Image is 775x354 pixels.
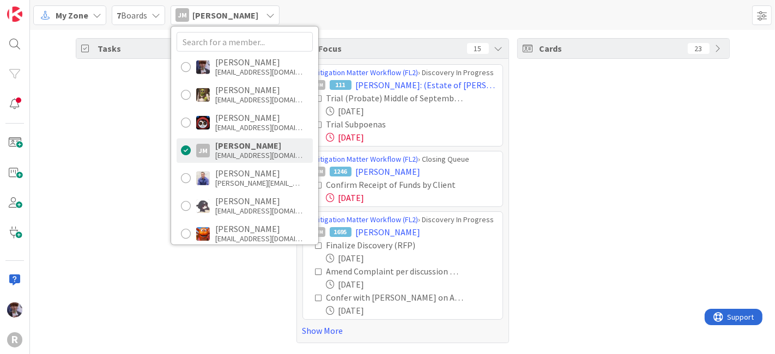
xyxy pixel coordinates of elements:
[215,196,302,206] div: [PERSON_NAME]
[316,80,325,90] div: JM
[316,154,419,164] a: Litigation Matter Workflow (FL2)
[316,67,497,78] div: › Discovery In Progress
[117,9,147,22] span: Boards
[330,167,352,176] div: 1246
[23,2,50,15] span: Support
[196,60,210,74] img: ML
[356,225,421,239] span: [PERSON_NAME]
[56,9,88,22] span: My Zone
[177,32,313,51] input: Search for a member...
[326,265,464,278] div: Amend Complaint per discussion with client [DATE].
[215,57,302,67] div: [PERSON_NAME]
[192,9,258,22] span: [PERSON_NAME]
[7,332,22,347] div: R
[175,8,189,22] div: JM
[326,118,440,131] div: Trial Subpoenas
[215,113,302,123] div: [PERSON_NAME]
[215,168,302,178] div: [PERSON_NAME]
[688,43,710,54] div: 23
[316,227,325,237] div: JM
[330,80,352,90] div: 111
[196,143,210,157] div: JM
[316,214,497,225] div: › Discovery In Progress
[215,178,302,188] div: [PERSON_NAME][EMAIL_ADDRESS][DOMAIN_NAME]
[196,199,210,212] img: KN
[196,227,210,240] img: KA
[326,291,464,304] div: Confer with [PERSON_NAME] on Amendment of Complaint.
[316,154,497,165] div: › Closing Queue
[326,252,497,265] div: [DATE]
[316,215,419,224] a: Litigation Matter Workflow (FL2)
[319,42,458,55] span: Focus
[215,150,302,160] div: [EMAIL_ADDRESS][DOMAIN_NAME]
[326,178,464,191] div: Confirm Receipt of Funds by Client
[215,234,302,243] div: [EMAIL_ADDRESS][DOMAIN_NAME]
[467,43,489,54] div: 15
[326,278,497,291] div: [DATE]
[326,131,497,144] div: [DATE]
[215,224,302,234] div: [PERSON_NAME]
[98,42,241,55] span: Tasks
[326,239,455,252] div: Finalize Discovery (RFP)
[215,123,302,132] div: [EMAIL_ADDRESS][DOMAIN_NAME]
[356,165,421,178] span: [PERSON_NAME]
[196,88,210,101] img: DG
[196,171,210,185] img: JG
[7,7,22,22] img: Visit kanbanzone.com
[196,115,210,129] img: JS
[215,95,302,105] div: [EMAIL_ADDRESS][DOMAIN_NAME]
[215,85,302,95] div: [PERSON_NAME]
[326,105,497,118] div: [DATE]
[215,67,302,77] div: [EMAIL_ADDRESS][DOMAIN_NAME]
[540,42,682,55] span: Cards
[316,167,325,176] div: JM
[215,141,302,150] div: [PERSON_NAME]
[215,206,302,216] div: [EMAIL_ADDRESS][DOMAIN_NAME]
[302,324,503,337] a: Show More
[117,10,121,21] b: 7
[356,78,497,91] span: [PERSON_NAME]: (Estate of [PERSON_NAME])
[326,91,464,105] div: Trial (Probate) Middle of September(9th-10th)
[326,191,497,204] div: [DATE]
[330,227,352,237] div: 1695
[7,302,22,318] img: ML
[316,68,419,77] a: Litigation Matter Workflow (FL2)
[326,304,497,317] div: [DATE]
